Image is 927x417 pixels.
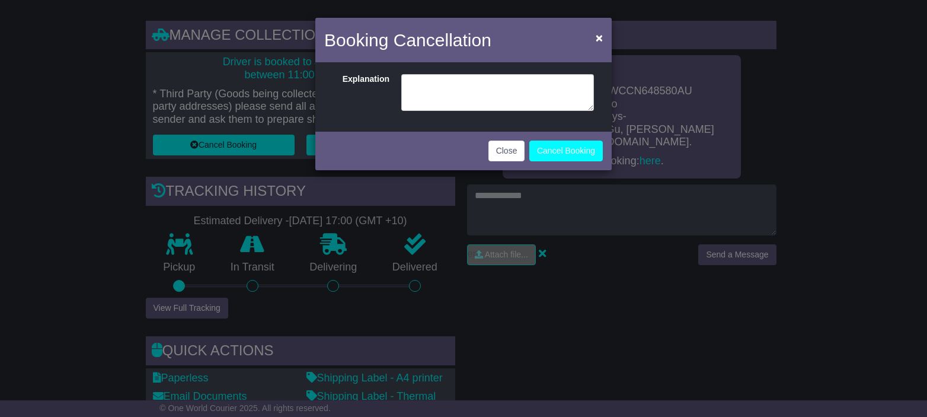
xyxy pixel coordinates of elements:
button: Cancel Booking [529,141,603,161]
label: Explanation [327,74,395,108]
span: × [596,31,603,44]
button: Close [590,26,609,50]
button: Close [488,141,525,161]
h4: Booking Cancellation [324,27,491,53]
